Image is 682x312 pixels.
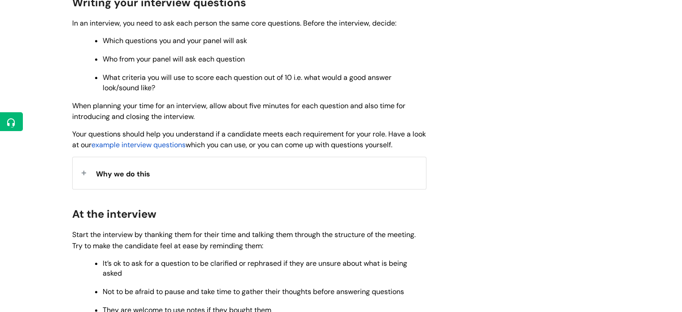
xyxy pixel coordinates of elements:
[72,230,416,250] span: Start the interview by thanking them for their time and talking them through the structure of the...
[96,169,150,179] span: Why we do this
[72,129,426,150] span: Your questions should help you understand if a candidate meets each requirement for your role. Ha...
[72,101,405,122] span: When planning your time for an interview, allow about five minutes for each question and also tim...
[186,140,392,149] span: which you can use, or you can come up with questions yourself.
[103,36,247,45] span: Which questions you and your panel will ask
[72,207,156,221] span: At the interview
[103,287,404,296] span: Not to be afraid to pause and take time to gather their thoughts before answering questions
[103,73,391,92] span: What criteria you will use to score each question out of 10 i.e. what would a good answer look/so...
[103,259,407,278] span: It’s ok to ask for a question to be clarified or rephrased if they are unsure about what is being...
[91,140,186,149] span: example interview questions
[91,139,186,150] a: example interview questions
[72,18,396,28] span: In an interview, you need to ask each person the same core questions. Before the interview, decide:
[103,54,245,64] span: Who from your panel will ask each question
